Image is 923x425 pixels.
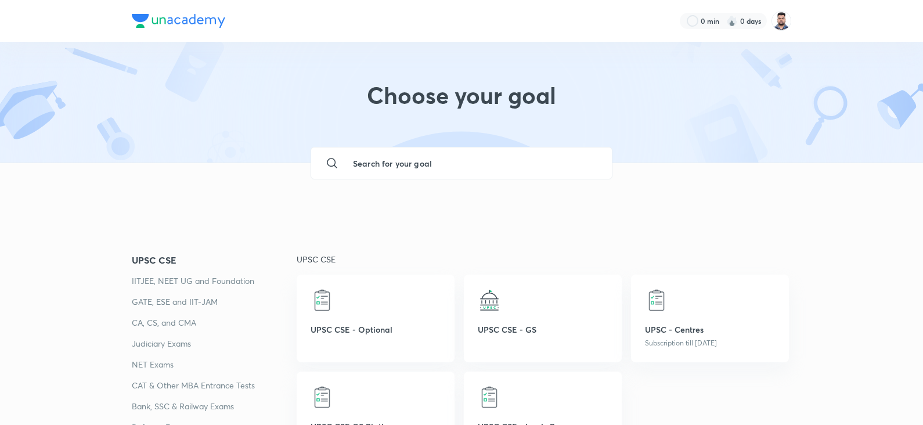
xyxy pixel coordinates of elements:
[645,323,775,336] p: UPSC - Centres
[311,323,441,336] p: UPSC CSE - Optional
[367,81,556,123] h1: Choose your goal
[771,11,791,31] img: Maharaj Singh
[132,358,297,372] a: NET Exams
[132,14,225,28] img: Company Logo
[132,253,297,267] a: UPSC CSE
[344,147,603,179] input: Search for your goal
[132,316,297,330] a: CA, CS, and CMA
[311,289,334,312] img: UPSC CSE - Optional
[645,338,775,348] p: Subscription till [DATE]
[478,323,608,336] p: UPSC CSE - GS
[478,386,501,409] img: UPSC CSE - Iconic Pro
[726,15,738,27] img: streak
[132,399,297,413] a: Bank, SSC & Railway Exams
[297,253,791,265] p: UPSC CSE
[132,379,297,392] a: CAT & Other MBA Entrance Tests
[645,289,668,312] img: UPSC - Centres
[478,289,501,312] img: UPSC CSE - GS
[132,274,297,288] a: IITJEE, NEET UG and Foundation
[132,337,297,351] a: Judiciary Exams
[132,295,297,309] a: GATE, ESE and IIT-JAM
[311,386,334,409] img: UPSC CSE GS Platinum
